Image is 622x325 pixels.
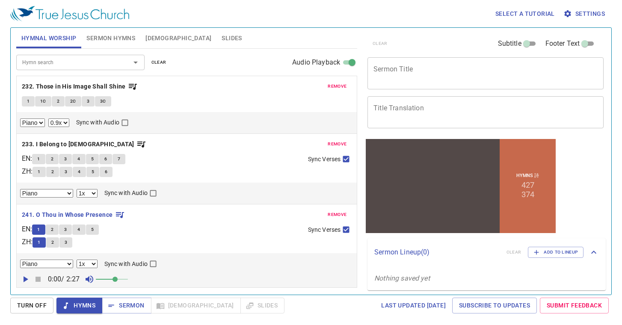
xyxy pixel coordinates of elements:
[46,225,59,235] button: 2
[22,210,125,220] button: 241. O Thou in Whose Presence
[22,224,32,234] p: EN :
[77,155,80,163] span: 4
[498,38,521,49] span: Subtitle
[323,81,352,92] button: remove
[52,96,65,106] button: 2
[86,154,99,164] button: 5
[27,97,30,105] span: 1
[130,56,142,68] button: Open
[104,260,148,269] span: Sync with Audio
[77,260,98,268] select: Playback Rate
[20,118,45,127] select: Select Track
[22,96,35,106] button: 1
[104,189,148,198] span: Sync with Audio
[51,226,53,233] span: 2
[308,155,341,164] span: Sync Verses
[46,154,59,164] button: 2
[32,154,45,164] button: 1
[92,168,94,176] span: 5
[77,226,80,233] span: 4
[51,239,54,246] span: 2
[292,57,340,68] span: Audio Playback
[76,118,119,127] span: Sync with Audio
[44,274,83,284] p: 0:00 / 2:27
[59,154,72,164] button: 3
[65,96,81,106] button: 2C
[328,140,347,148] span: remove
[63,300,95,311] span: Hymns
[22,139,134,150] b: 233. I Belong to [DEMOGRAPHIC_DATA]
[21,33,77,44] span: Hymnal Worship
[565,9,605,19] span: Settings
[545,38,580,49] span: Footer Text
[33,167,45,177] button: 1
[56,298,102,313] button: Hymns
[222,33,242,44] span: Slides
[146,57,172,68] button: clear
[328,211,347,219] span: remove
[17,300,47,311] span: Turn Off
[99,154,112,164] button: 6
[46,167,59,177] button: 2
[59,167,72,177] button: 3
[64,155,67,163] span: 3
[95,96,111,106] button: 3C
[77,189,98,198] select: Playback Rate
[100,97,106,105] span: 3C
[495,9,555,19] span: Select a tutorial
[22,81,138,92] button: 232. Those in His Image Shall Shine
[35,96,51,106] button: 1C
[533,248,578,256] span: Add to Lineup
[459,300,530,311] span: Subscribe to Updates
[20,260,73,268] select: Select Track
[22,154,32,164] p: EN :
[57,97,59,105] span: 2
[104,155,107,163] span: 6
[72,225,85,235] button: 4
[38,239,40,246] span: 1
[364,137,557,235] iframe: from-child
[33,237,45,248] button: 1
[492,6,558,22] button: Select a tutorial
[22,81,126,92] b: 232. Those in His Image Shall Shine
[22,166,33,177] p: ZH :
[86,33,135,44] span: Sermon Hymns
[86,167,99,177] button: 5
[91,155,94,163] span: 5
[562,6,608,22] button: Settings
[73,167,86,177] button: 4
[22,139,146,150] button: 233. I Belong to [DEMOGRAPHIC_DATA]
[452,298,537,313] a: Subscribe to Updates
[40,97,46,105] span: 1C
[38,168,40,176] span: 1
[86,225,99,235] button: 5
[72,154,85,164] button: 4
[78,168,80,176] span: 4
[308,225,341,234] span: Sync Verses
[145,33,211,44] span: [DEMOGRAPHIC_DATA]
[64,226,67,233] span: 3
[22,210,113,220] b: 241. O Thou in Whose Presence
[109,300,144,311] span: Sermon
[528,247,583,258] button: Add to Lineup
[118,155,120,163] span: 7
[374,274,430,282] i: Nothing saved yet
[91,226,94,233] span: 5
[102,298,151,313] button: Sermon
[381,300,446,311] span: Last updated [DATE]
[59,237,72,248] button: 3
[10,6,129,21] img: True Jesus Church
[547,300,602,311] span: Submit Feedback
[32,225,45,235] button: 1
[48,118,69,127] select: Playback Rate
[51,155,53,163] span: 2
[540,298,609,313] a: Submit Feedback
[37,155,40,163] span: 1
[113,154,125,164] button: 7
[323,139,352,149] button: remove
[151,59,166,66] span: clear
[10,298,53,313] button: Turn Off
[378,298,449,313] a: Last updated [DATE]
